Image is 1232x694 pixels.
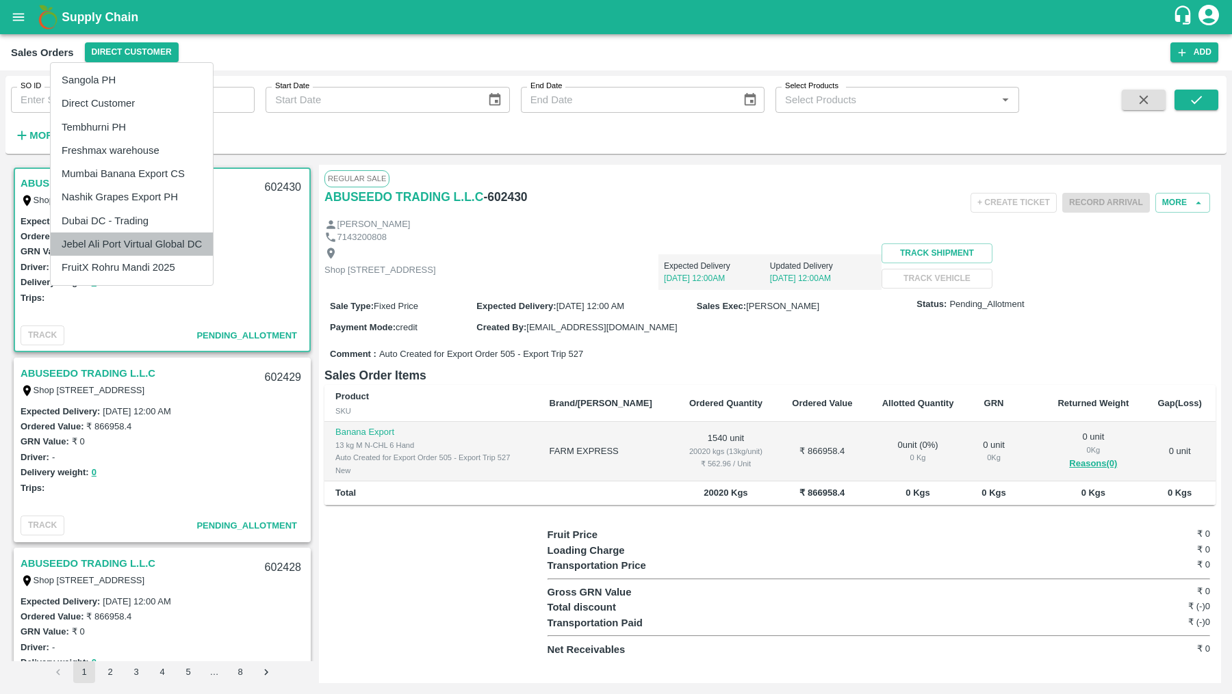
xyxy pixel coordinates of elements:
[51,68,213,92] li: Sangola PH
[51,209,213,232] li: Dubai DC - Trading
[51,256,213,279] li: FruitX Rohru Mandi 2025
[51,185,213,209] li: Nashik Grapes Export PH
[51,139,213,162] li: Freshmax warehouse
[51,92,213,115] li: Direct Customer
[51,162,213,185] li: Mumbai Banana Export CS
[51,232,213,256] li: Jebel Ali Port Virtual Global DC
[51,116,213,139] li: Tembhurni PH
